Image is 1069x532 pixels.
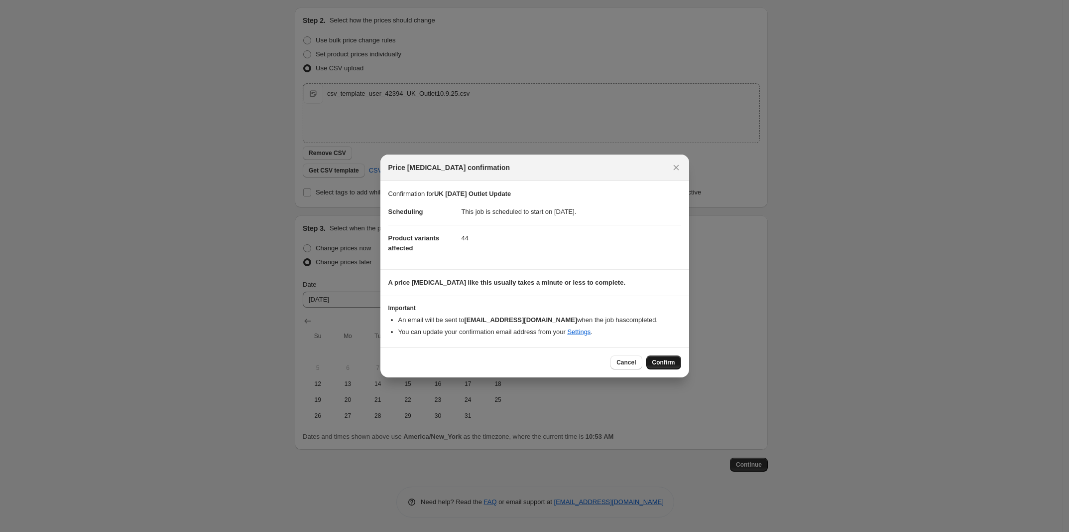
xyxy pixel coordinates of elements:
dd: 44 [462,225,681,251]
b: A price [MEDICAL_DATA] like this usually takes a minute or less to complete. [388,279,626,286]
span: Product variants affected [388,234,440,252]
b: [EMAIL_ADDRESS][DOMAIN_NAME] [464,316,577,324]
button: Confirm [646,355,681,369]
span: Cancel [616,358,636,366]
span: Price [MEDICAL_DATA] confirmation [388,163,510,173]
span: Confirm [652,358,675,366]
a: Settings [567,328,591,336]
p: Confirmation for [388,189,681,199]
h3: Important [388,304,681,312]
span: Scheduling [388,208,423,215]
dd: This job is scheduled to start on [DATE]. [462,199,681,225]
li: An email will be sent to when the job has completed . [398,315,681,325]
button: Close [669,161,683,175]
b: UK [DATE] Outlet Update [434,190,511,197]
li: You can update your confirmation email address from your . [398,327,681,337]
button: Cancel [610,355,642,369]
